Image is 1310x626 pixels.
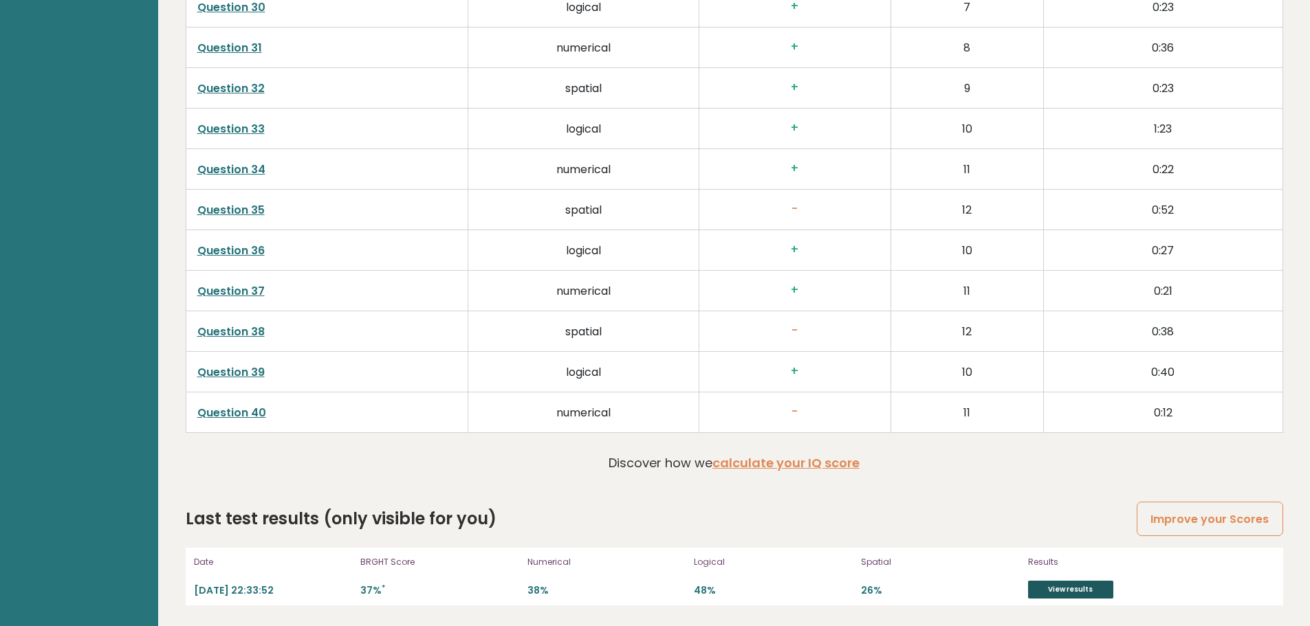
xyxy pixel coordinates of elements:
[694,556,853,568] p: Logical
[1043,190,1282,230] td: 0:52
[861,556,1020,568] p: Spatial
[197,324,265,339] a: Question 38
[360,584,519,597] p: 37%
[197,80,265,96] a: Question 32
[527,556,686,568] p: Numerical
[1043,311,1282,352] td: 0:38
[468,68,699,109] td: spatial
[468,109,699,149] td: logical
[468,352,699,392] td: logical
[1043,271,1282,311] td: 0:21
[468,27,699,68] td: numerical
[1028,556,1172,568] p: Results
[891,311,1043,352] td: 12
[891,392,1043,433] td: 11
[1043,230,1282,271] td: 0:27
[194,556,353,568] p: Date
[197,40,262,56] a: Question 31
[197,283,265,299] a: Question 37
[694,584,853,597] p: 48%
[197,161,265,177] a: Question 34
[710,405,880,419] h3: -
[186,506,496,531] h2: Last test results (only visible for you)
[891,109,1043,149] td: 10
[468,271,699,311] td: numerical
[891,27,1043,68] td: 8
[197,243,265,258] a: Question 36
[468,392,699,433] td: numerical
[710,40,880,54] h3: +
[468,230,699,271] td: logical
[891,149,1043,190] td: 11
[710,243,880,257] h3: +
[527,584,686,597] p: 38%
[891,352,1043,392] td: 10
[710,364,880,379] h3: +
[1043,109,1282,149] td: 1:23
[468,149,699,190] td: numerical
[891,190,1043,230] td: 12
[712,454,860,471] a: calculate your IQ score
[891,230,1043,271] td: 10
[194,584,353,597] p: [DATE] 22:33:52
[891,271,1043,311] td: 11
[861,584,1020,597] p: 26%
[197,405,266,421] a: Question 40
[1043,352,1282,392] td: 0:40
[197,121,265,137] a: Question 33
[468,311,699,352] td: spatial
[1137,502,1282,537] a: Improve your Scores
[360,556,519,568] p: BRGHT Score
[197,364,265,380] a: Question 39
[197,202,265,218] a: Question 35
[891,68,1043,109] td: 9
[1043,149,1282,190] td: 0:22
[710,283,880,298] h3: +
[1043,392,1282,433] td: 0:12
[710,121,880,135] h3: +
[1043,27,1282,68] td: 0:36
[710,324,880,338] h3: -
[609,454,860,472] p: Discover how we
[710,202,880,216] h3: -
[710,161,880,176] h3: +
[1028,581,1113,599] a: View results
[710,80,880,95] h3: +
[1043,68,1282,109] td: 0:23
[468,190,699,230] td: spatial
